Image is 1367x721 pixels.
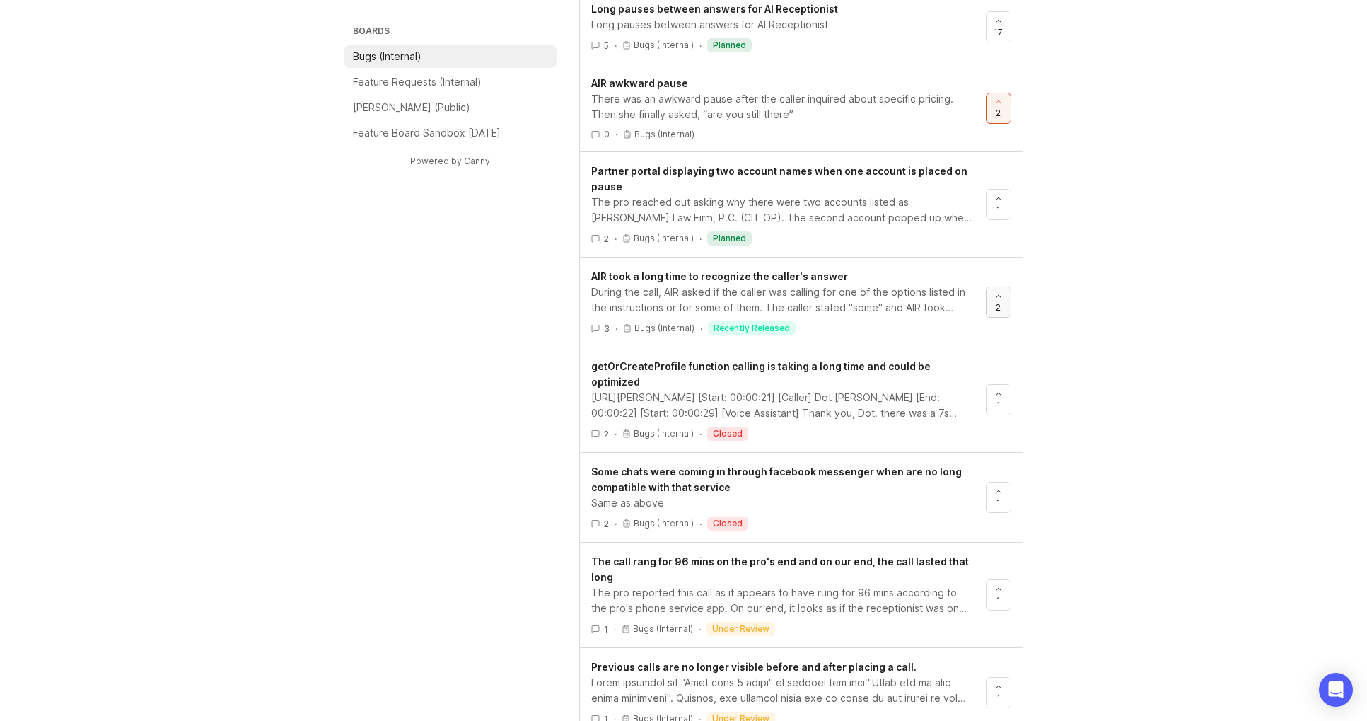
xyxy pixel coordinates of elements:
[634,323,694,334] p: Bugs (Internal)
[614,623,616,635] div: ·
[615,323,617,335] div: ·
[591,359,986,441] a: getOrCreateProfile function calling is taking a long time and could be optimized[URL][PERSON_NAME...
[353,75,482,89] p: Feature Requests (Internal)
[699,233,702,245] div: ·
[996,301,1001,313] span: 2
[591,284,975,316] div: During the call, AIR asked if the caller was calling for one of the options listed in the instruc...
[699,40,702,52] div: ·
[714,323,790,334] p: recently released
[353,50,421,64] p: Bugs (Internal)
[994,26,1003,38] span: 17
[713,518,743,529] p: closed
[591,1,986,52] a: Long pauses between answers for AI ReceptionistLong pauses between answers for AI Receptionist5·B...
[996,692,1001,704] span: 1
[344,96,557,119] a: [PERSON_NAME] (Public)
[713,40,746,51] p: planned
[996,107,1001,119] span: 2
[996,594,1001,606] span: 1
[591,3,838,15] span: Long pauses between answers for AI Receptionist
[591,661,917,673] span: Previous calls are no longer visible before and after placing a call.
[604,623,608,635] span: 1
[1319,673,1353,707] div: Open Intercom Messenger
[591,76,986,140] a: AIR awkward pauseThere was an awkward pause after the caller inquired about specific pricing. The...
[634,428,694,439] p: Bugs (Internal)
[615,518,617,530] div: ·
[604,428,609,440] span: 2
[591,495,975,511] div: Same as above
[604,128,610,140] span: 0
[591,77,688,89] span: AIR awkward pause
[986,287,1011,318] button: 2
[633,623,693,635] p: Bugs (Internal)
[986,579,1011,611] button: 1
[986,384,1011,415] button: 1
[591,17,975,33] div: Long pauses between answers for AI Receptionist
[986,189,1011,220] button: 1
[699,623,701,635] div: ·
[615,233,617,245] div: ·
[591,390,975,421] div: [URL][PERSON_NAME] [Start: 00:00:21] [Caller] Dot [PERSON_NAME] [End: 00:00:22] [Start: 00:00:29]...
[699,518,702,530] div: ·
[591,163,986,246] a: Partner portal displaying two account names when one account is placed on pauseThe pro reached ou...
[591,585,975,616] div: The pro reported this call as it appears to have rung for 96 mins according to the pro's phone se...
[986,482,1011,513] button: 1
[713,428,743,439] p: closed
[591,91,975,122] div: There was an awkward pause after the caller inquired about specific pricing. Then she finally ask...
[986,11,1011,42] button: 17
[591,360,931,388] span: getOrCreateProfile function calling is taking a long time and could be optimized
[712,623,769,635] p: under review
[408,153,492,169] a: Powered by Canny
[591,464,986,531] a: Some chats were coming in through facebook messenger when are no long compatible with that servic...
[604,40,609,52] span: 5
[996,204,1001,216] span: 1
[591,270,848,282] span: AIR took a long time to recognize the caller's answer
[634,129,694,140] p: Bugs (Internal)
[344,71,557,93] a: Feature Requests (Internal)
[986,677,1011,708] button: 1
[996,399,1001,411] span: 1
[996,497,1001,509] span: 1
[634,40,694,51] p: Bugs (Internal)
[604,323,610,335] span: 3
[615,428,617,440] div: ·
[615,40,617,52] div: ·
[615,128,617,140] div: ·
[591,554,986,636] a: The call rang for 96 mins on the pro's end and on our end, the call lasted that longThe pro repor...
[604,518,609,530] span: 2
[591,269,986,335] a: AIR took a long time to recognize the caller's answerDuring the call, AIR asked if the caller was...
[591,165,967,192] span: Partner portal displaying two account names when one account is placed on pause
[591,675,975,706] div: Lorem ipsumdol sit "Amet cons 5 adipi" el seddoei tem inci "Utlab etd ma aliq enima minimveni". Q...
[344,122,557,144] a: Feature Board Sandbox [DATE]
[353,126,501,140] p: Feature Board Sandbox [DATE]
[591,195,975,226] div: The pro reached out asking why there were two accounts listed as [PERSON_NAME] Law Firm, P.C. (CI...
[713,233,746,244] p: planned
[591,555,969,583] span: The call rang for 96 mins on the pro's end and on our end, the call lasted that long
[986,93,1011,124] button: 2
[634,233,694,244] p: Bugs (Internal)
[700,323,702,335] div: ·
[604,233,609,245] span: 2
[699,428,702,440] div: ·
[344,45,557,68] a: Bugs (Internal)
[591,466,962,493] span: Some chats were coming in through facebook messenger when are no long compatible with that service
[634,518,694,529] p: Bugs (Internal)
[353,100,470,115] p: [PERSON_NAME] (Public)
[350,23,557,42] h3: Boards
